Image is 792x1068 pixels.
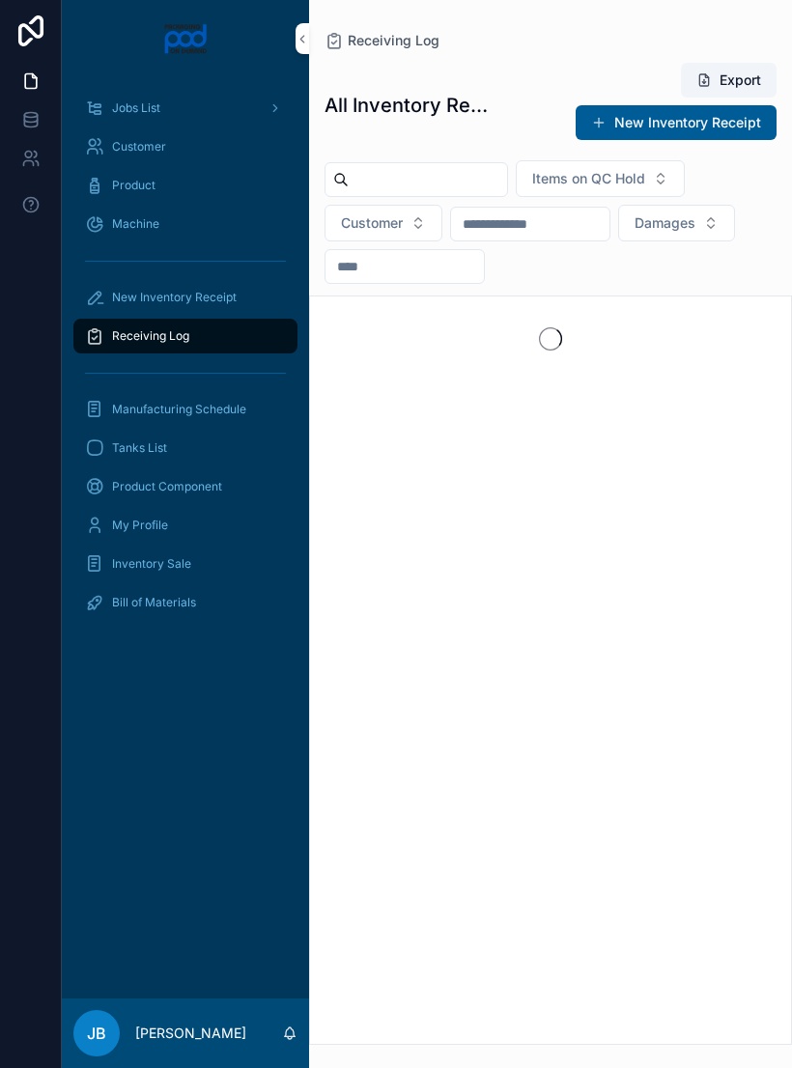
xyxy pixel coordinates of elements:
span: Bill of Materials [112,595,196,610]
span: Customer [341,213,403,233]
a: Product Component [73,469,297,504]
div: scrollable content [62,77,309,645]
span: Jobs List [112,100,160,116]
span: Manufacturing Schedule [112,402,246,417]
span: Product [112,178,156,193]
button: Select Button [618,205,735,241]
a: Tanks List [73,431,297,465]
button: New Inventory Receipt [576,105,777,140]
p: [PERSON_NAME] [135,1024,246,1043]
span: New Inventory Receipt [112,290,237,305]
span: Tanks List [112,440,167,456]
a: My Profile [73,508,297,543]
h1: All Inventory Receipts [325,92,499,119]
a: Jobs List [73,91,297,126]
button: Select Button [516,160,685,197]
a: Customer [73,129,297,164]
a: New Inventory Receipt [73,280,297,315]
span: Machine [112,216,159,232]
span: JB [87,1022,106,1045]
a: Product [73,168,297,203]
button: Export [681,63,777,98]
span: Product Component [112,479,222,494]
a: Machine [73,207,297,241]
button: Select Button [325,205,442,241]
span: My Profile [112,518,168,533]
a: Bill of Materials [73,585,297,620]
a: Receiving Log [73,319,297,353]
span: Items on QC Hold [532,169,645,188]
a: Manufacturing Schedule [73,392,297,427]
span: Receiving Log [112,328,189,344]
span: Receiving Log [348,31,439,50]
span: Inventory Sale [112,556,191,572]
span: Damages [635,213,695,233]
a: Receiving Log [325,31,439,50]
img: App logo [163,23,209,54]
a: Inventory Sale [73,547,297,581]
span: Customer [112,139,166,155]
